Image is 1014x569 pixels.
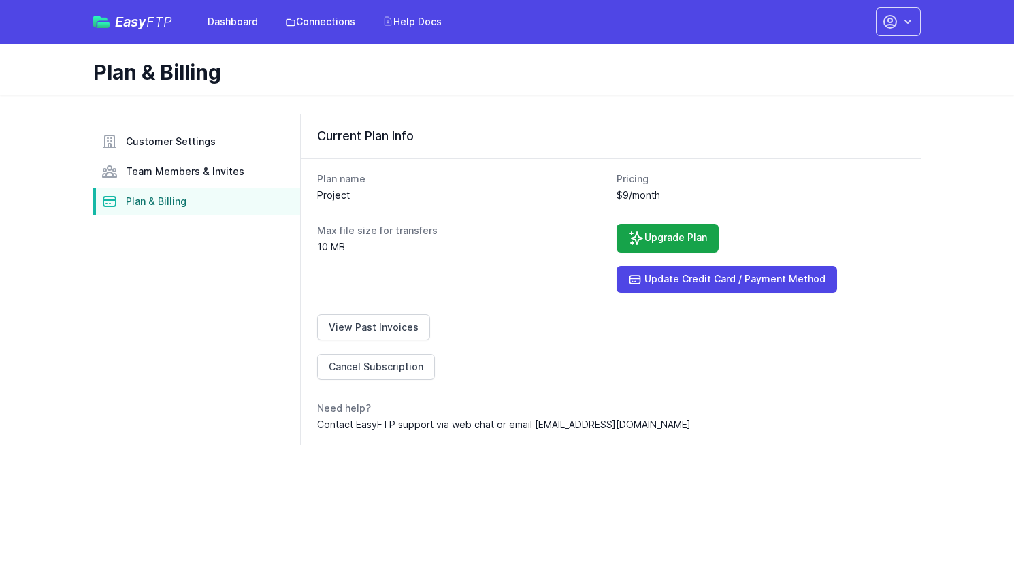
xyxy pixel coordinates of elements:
[93,158,300,185] a: Team Members & Invites
[617,189,905,202] dd: $9/month
[617,266,837,293] a: Update Credit Card / Payment Method
[115,15,172,29] span: Easy
[317,172,606,186] dt: Plan name
[126,135,216,148] span: Customer Settings
[317,240,606,254] dd: 10 MB
[317,418,904,432] dd: Contact EasyFTP support via web chat or email [EMAIL_ADDRESS][DOMAIN_NAME]
[126,165,244,178] span: Team Members & Invites
[199,10,266,34] a: Dashboard
[146,14,172,30] span: FTP
[317,189,606,202] dd: Project
[317,314,430,340] a: View Past Invoices
[126,195,186,208] span: Plan & Billing
[317,402,904,415] dt: Need help?
[93,15,172,29] a: EasyFTP
[317,128,904,144] h3: Current Plan Info
[93,128,300,155] a: Customer Settings
[93,16,110,28] img: easyftp_logo.png
[277,10,363,34] a: Connections
[93,60,910,84] h1: Plan & Billing
[374,10,450,34] a: Help Docs
[93,188,300,215] a: Plan & Billing
[617,224,719,253] a: Upgrade Plan
[317,224,606,238] dt: Max file size for transfers
[317,354,435,380] a: Cancel Subscription
[617,172,905,186] dt: Pricing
